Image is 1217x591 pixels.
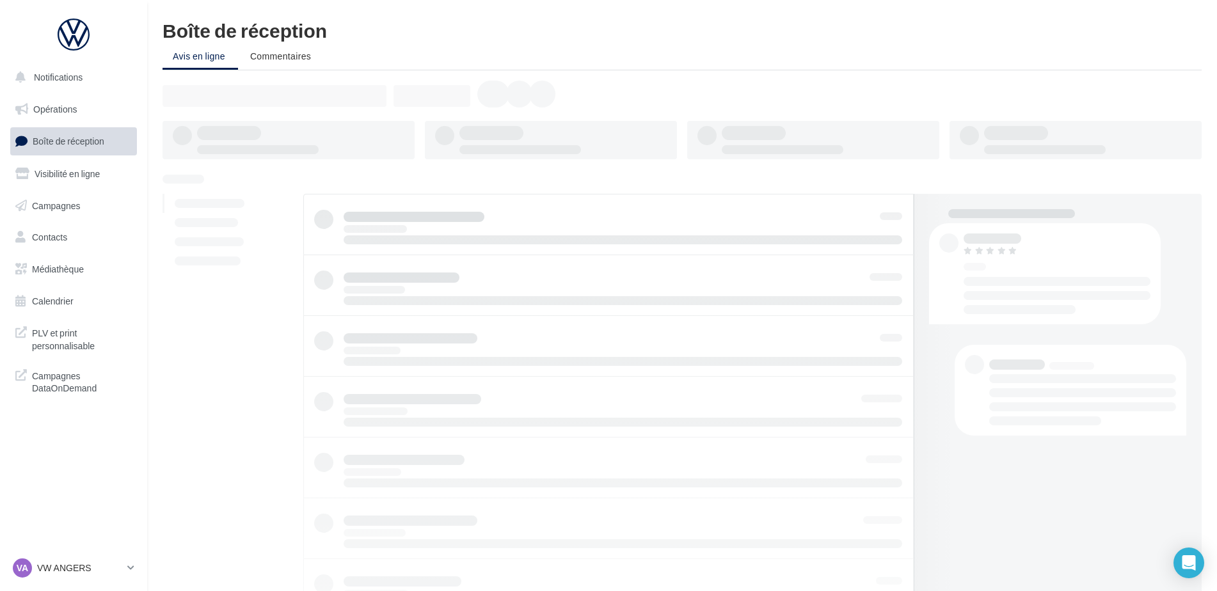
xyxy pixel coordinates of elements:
[8,96,139,123] a: Opérations
[32,200,81,210] span: Campagnes
[250,51,311,61] span: Commentaires
[8,64,134,91] button: Notifications
[32,324,132,352] span: PLV et print personnalisable
[33,136,104,146] span: Boîte de réception
[32,264,84,274] span: Médiathèque
[8,224,139,251] a: Contacts
[8,256,139,283] a: Médiathèque
[8,319,139,357] a: PLV et print personnalisable
[37,562,122,574] p: VW ANGERS
[32,232,67,242] span: Contacts
[32,367,132,395] span: Campagnes DataOnDemand
[17,562,28,574] span: VA
[8,161,139,187] a: Visibilité en ligne
[8,362,139,400] a: Campagnes DataOnDemand
[163,20,1202,40] div: Boîte de réception
[33,104,77,114] span: Opérations
[10,556,137,580] a: VA VW ANGERS
[35,168,100,179] span: Visibilité en ligne
[32,295,74,306] span: Calendrier
[8,127,139,155] a: Boîte de réception
[34,72,83,83] span: Notifications
[8,193,139,219] a: Campagnes
[1173,548,1204,578] div: Open Intercom Messenger
[8,288,139,315] a: Calendrier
